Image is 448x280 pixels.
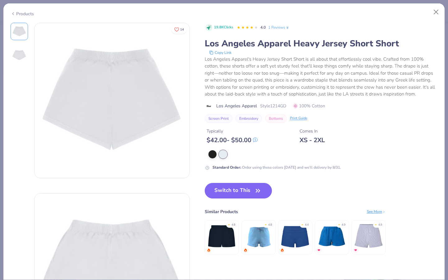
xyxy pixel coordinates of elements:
[214,25,233,30] span: 19.8K Clicks
[205,104,213,109] img: brand logo
[301,223,304,225] div: ★
[378,223,382,227] div: 4.5
[354,221,383,251] img: Fresh Prints Poppy Striped Shorts
[244,221,273,251] img: Fresh Prints Madison Shorts
[264,223,267,225] div: ★
[231,223,235,227] div: 4.8
[338,223,340,225] div: ★
[35,23,189,178] img: Front
[205,183,272,198] button: Switch to This
[375,223,377,225] div: ★
[305,223,309,227] div: 4.4
[236,114,262,123] button: Embroidery
[212,165,341,170] div: Order using these colors [DATE] and we’ll delivery by 8/31.
[268,223,272,227] div: 4.8
[268,25,290,30] a: 1 Reviews
[317,221,347,251] img: Fresh Prints Terry Shorts
[216,103,257,109] span: Los Angeles Apparel
[265,114,287,123] button: Bottoms
[11,11,34,17] div: Products
[205,114,232,123] button: Screen Print
[430,6,442,18] button: Close
[207,221,236,251] img: Fresh Prints Miami Heavyweight Shorts
[171,25,187,34] button: Like
[280,221,310,251] img: Fresh Prints Lindsey Fold-over Lounge Shorts
[207,49,233,56] button: copy to clipboard
[260,103,286,109] span: Style 1214GD
[212,165,241,170] strong: Standard Order :
[207,248,211,252] img: trending.gif
[260,25,266,30] span: 4.0
[367,209,386,214] div: See More
[228,223,230,225] div: ★
[290,116,307,121] div: Print Guide
[293,103,325,109] span: 100% Cotton
[300,128,325,134] div: Comes In
[317,248,321,252] img: MostFav.gif
[280,248,284,252] img: trending.gif
[354,248,357,252] img: MostFav.gif
[342,223,345,227] div: 4.9
[12,24,27,39] img: Front
[205,38,438,49] div: Los Angeles Apparel Heavy Jersey Short Short
[205,56,438,98] div: Los Angeles Apparel's Heavy Jersey Short Short is all about that effortlessly cool vibe. Crafted ...
[180,28,184,31] span: 14
[207,136,258,144] div: $ 42.00 - $ 50.00
[12,48,27,63] img: Back
[207,128,258,134] div: Typically
[237,23,258,33] div: 4.0 Stars
[244,248,247,252] img: trending.gif
[205,208,238,215] div: Similar Products
[300,136,325,144] div: XS - 2XL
